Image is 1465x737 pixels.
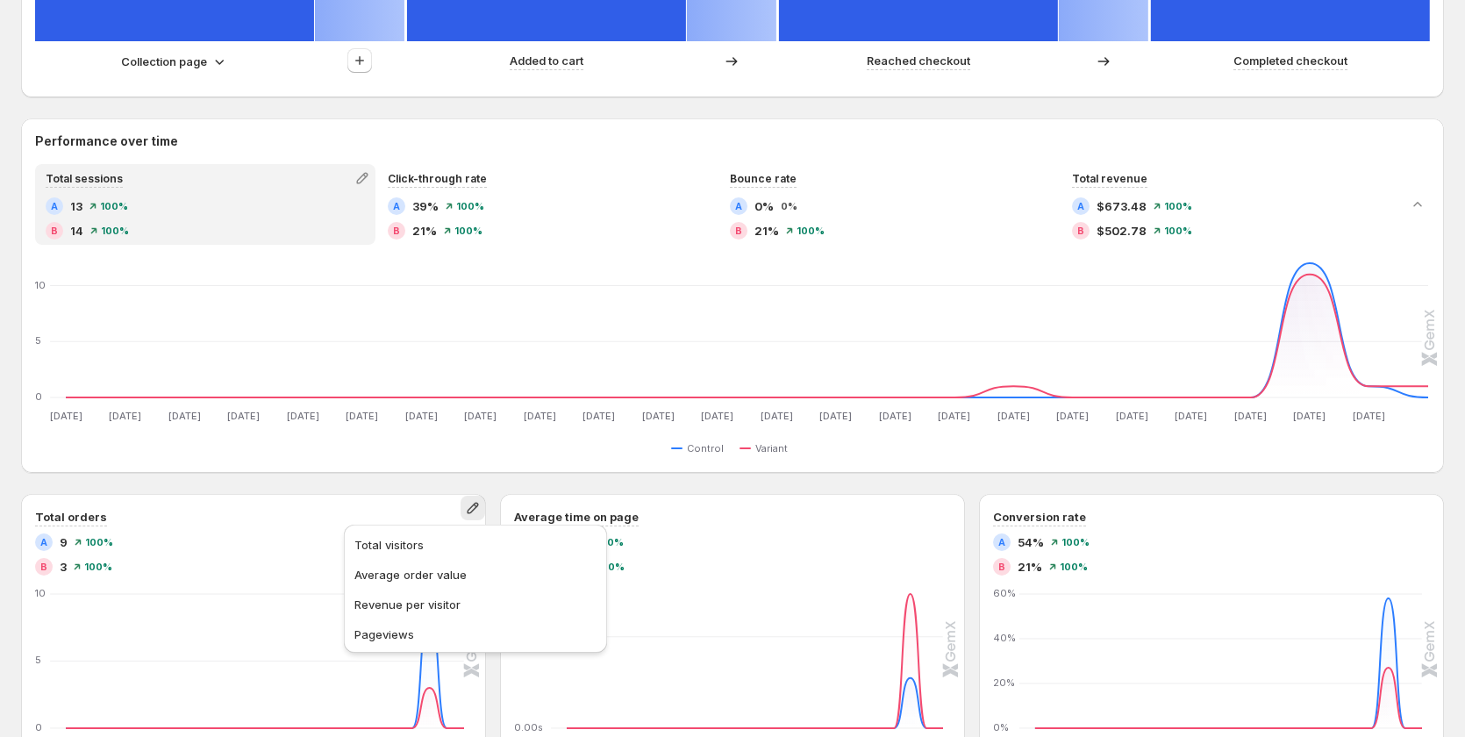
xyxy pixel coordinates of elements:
[40,537,47,547] h2: A
[287,410,319,422] text: [DATE]
[51,201,58,211] h2: A
[781,201,797,211] span: 0%
[761,410,793,422] text: [DATE]
[388,172,487,185] span: Click-through rate
[993,721,1009,733] text: 0%
[393,225,400,236] h2: B
[35,721,42,733] text: 0
[879,410,911,422] text: [DATE]
[1060,562,1088,572] span: 100%
[754,222,779,240] span: 21%
[687,441,724,455] span: Control
[1405,192,1430,217] button: Collapse chart
[735,201,742,211] h2: A
[60,533,68,551] span: 9
[514,721,544,733] text: 0.00s
[354,538,424,552] span: Total visitors
[121,53,207,70] p: Collection page
[349,530,602,558] button: Total visitors
[1018,533,1044,551] span: 54%
[1353,410,1385,422] text: [DATE]
[1164,201,1192,211] span: 100%
[35,334,41,347] text: 5
[349,619,602,648] button: Pageviews
[740,438,795,459] button: Variant
[51,225,58,236] h2: B
[393,201,400,211] h2: A
[993,508,1086,526] h3: Conversion rate
[582,410,615,422] text: [DATE]
[101,225,129,236] span: 100%
[354,627,414,641] span: Pageviews
[867,52,970,69] p: Reached checkout
[1056,410,1089,422] text: [DATE]
[993,587,1016,599] text: 60%
[1018,558,1042,576] span: 21%
[354,568,467,582] span: Average order value
[1116,410,1148,422] text: [DATE]
[412,222,437,240] span: 21%
[1234,410,1267,422] text: [DATE]
[1233,52,1347,69] p: Completed checkout
[227,410,260,422] text: [DATE]
[100,201,128,211] span: 100%
[755,441,788,455] span: Variant
[70,222,83,240] span: 14
[524,410,556,422] text: [DATE]
[1097,222,1147,240] span: $502.78
[464,410,497,422] text: [DATE]
[1164,225,1192,236] span: 100%
[819,410,852,422] text: [DATE]
[754,197,774,215] span: 0%
[998,562,1005,572] h2: B
[40,562,47,572] h2: B
[405,410,438,422] text: [DATE]
[168,410,201,422] text: [DATE]
[35,279,46,291] text: 10
[60,558,67,576] span: 3
[35,655,41,667] text: 5
[1077,201,1084,211] h2: A
[354,597,461,612] span: Revenue per visitor
[642,410,675,422] text: [DATE]
[1061,537,1090,547] span: 100%
[35,390,42,403] text: 0
[456,201,484,211] span: 100%
[1175,410,1207,422] text: [DATE]
[1097,197,1147,215] span: $673.48
[701,410,733,422] text: [DATE]
[454,225,482,236] span: 100%
[993,676,1015,689] text: 20%
[70,197,82,215] span: 13
[349,560,602,588] button: Average order value
[1077,225,1084,236] h2: B
[84,562,112,572] span: 100%
[997,410,1030,422] text: [DATE]
[109,410,141,422] text: [DATE]
[412,197,439,215] span: 39%
[671,438,731,459] button: Control
[50,410,82,422] text: [DATE]
[35,132,1430,150] h2: Performance over time
[1293,410,1326,422] text: [DATE]
[35,587,46,599] text: 10
[35,508,107,526] h3: Total orders
[735,225,742,236] h2: B
[998,537,1005,547] h2: A
[938,410,970,422] text: [DATE]
[346,410,378,422] text: [DATE]
[797,225,825,236] span: 100%
[730,172,797,185] span: Bounce rate
[85,537,113,547] span: 100%
[993,632,1016,644] text: 40%
[46,172,123,185] span: Total sessions
[514,508,639,526] h3: Average time on page
[510,52,583,69] p: Added to cart
[1072,172,1147,185] span: Total revenue
[349,590,602,618] button: Revenue per visitor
